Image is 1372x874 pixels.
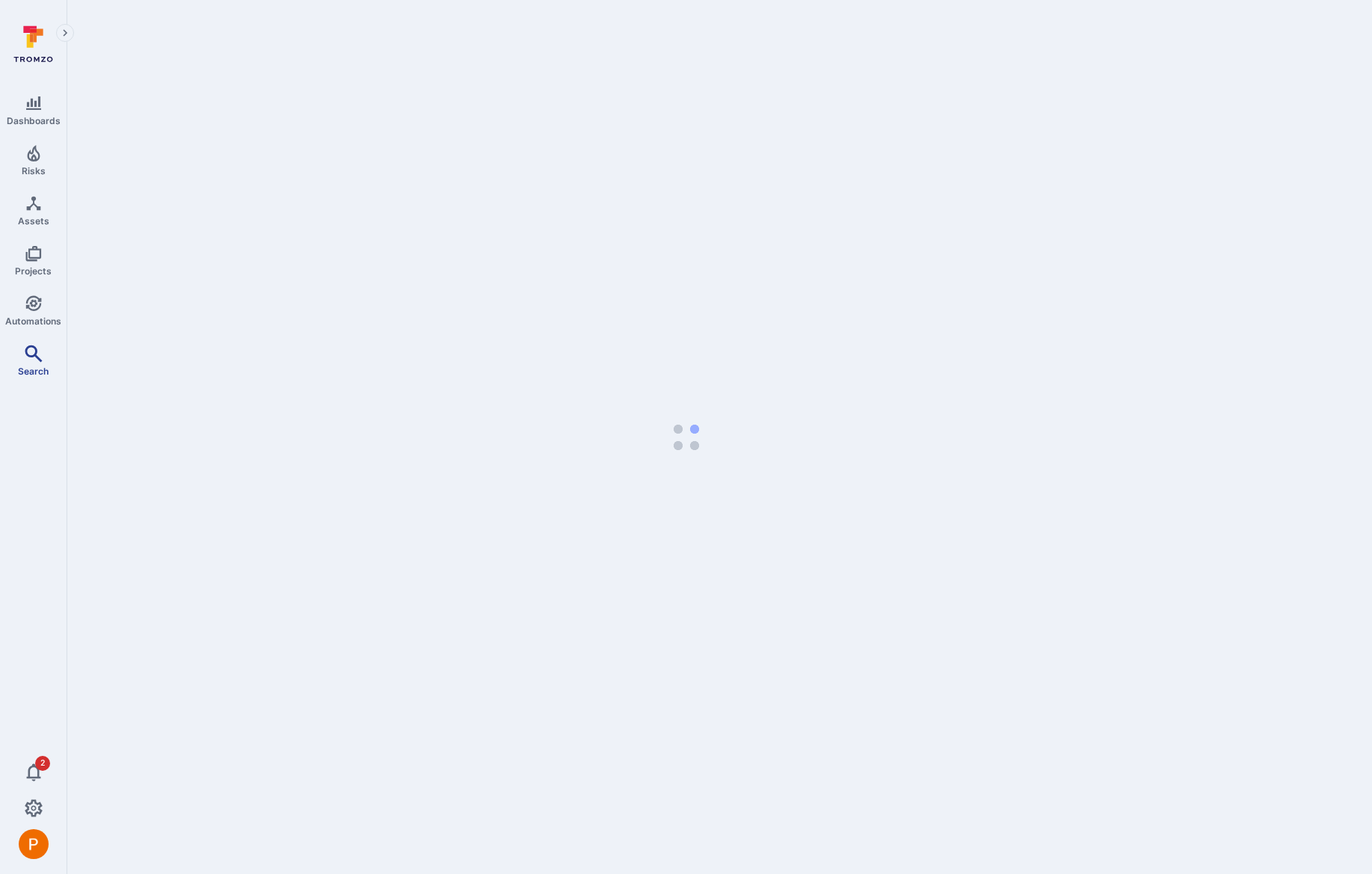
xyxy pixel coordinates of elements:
div: Peter Baker [19,829,49,859]
i: Expand navigation menu [60,27,70,40]
span: Automations [5,316,61,327]
img: ACg8ocICMCW9Gtmm-eRbQDunRucU07-w0qv-2qX63v-oG-s=s96-c [19,829,49,859]
span: Search [18,366,49,377]
span: Assets [18,215,49,227]
span: Risks [22,165,46,176]
button: Expand navigation menu [56,24,74,42]
span: 2 [35,756,50,771]
span: Projects [15,265,52,277]
span: Dashboards [7,115,61,126]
